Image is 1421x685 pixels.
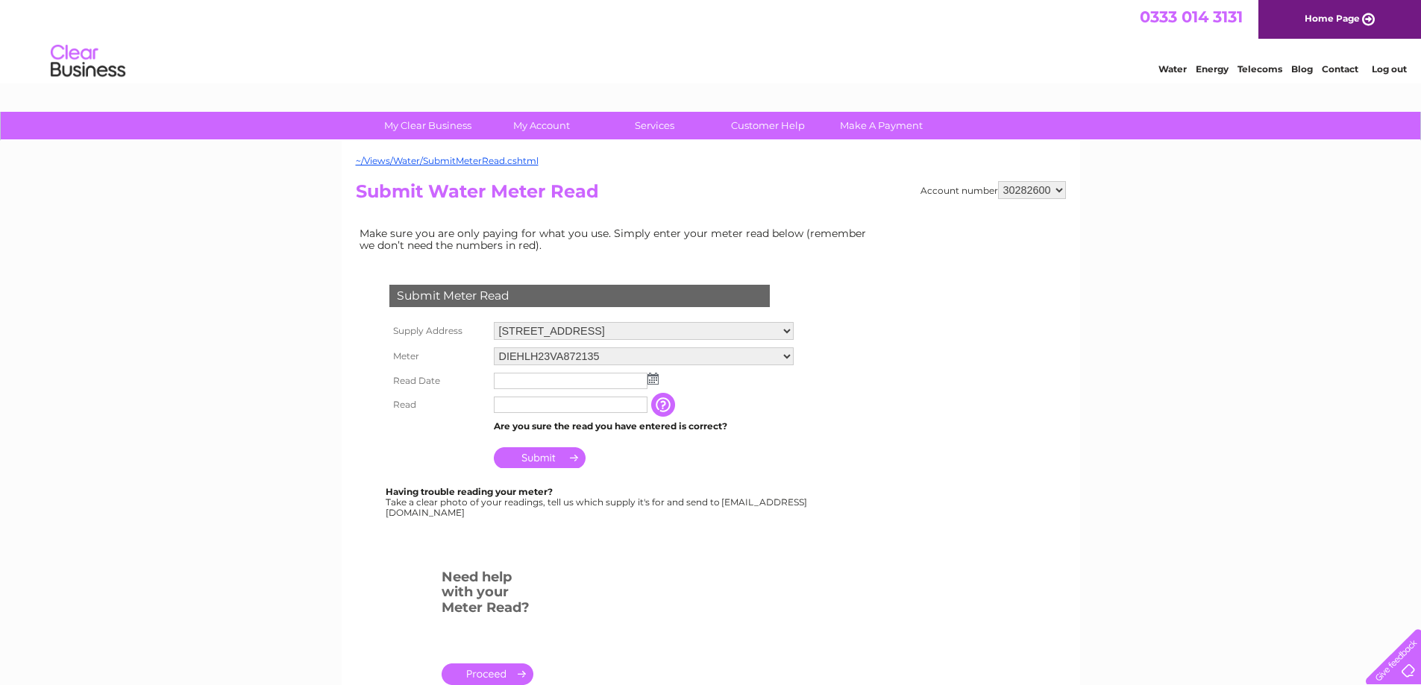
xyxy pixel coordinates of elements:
[480,112,603,139] a: My Account
[386,344,490,369] th: Meter
[494,447,586,468] input: Submit
[920,181,1066,199] div: Account number
[490,417,797,436] td: Are you sure the read you have entered is correct?
[1322,63,1358,75] a: Contact
[647,373,659,385] img: ...
[386,369,490,393] th: Read Date
[1238,63,1282,75] a: Telecoms
[359,8,1064,72] div: Clear Business is a trading name of Verastar Limited (registered in [GEOGRAPHIC_DATA] No. 3667643...
[1291,63,1313,75] a: Blog
[651,393,678,417] input: Information
[706,112,829,139] a: Customer Help
[1372,63,1407,75] a: Log out
[1140,7,1243,26] a: 0333 014 3131
[356,181,1066,209] h2: Submit Water Meter Read
[386,318,490,344] th: Supply Address
[1158,63,1187,75] a: Water
[50,39,126,84] img: logo.png
[593,112,716,139] a: Services
[442,566,533,623] h3: Need help with your Meter Read?
[366,112,489,139] a: My Clear Business
[356,224,878,255] td: Make sure you are only paying for what you use. Simply enter your meter read below (remember we d...
[389,285,770,307] div: Submit Meter Read
[442,663,533,685] a: .
[1196,63,1229,75] a: Energy
[356,155,539,166] a: ~/Views/Water/SubmitMeterRead.cshtml
[386,486,553,497] b: Having trouble reading your meter?
[820,112,943,139] a: Make A Payment
[386,487,809,517] div: Take a clear photo of your readings, tell us which supply it's for and send to [EMAIL_ADDRESS][DO...
[386,393,490,417] th: Read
